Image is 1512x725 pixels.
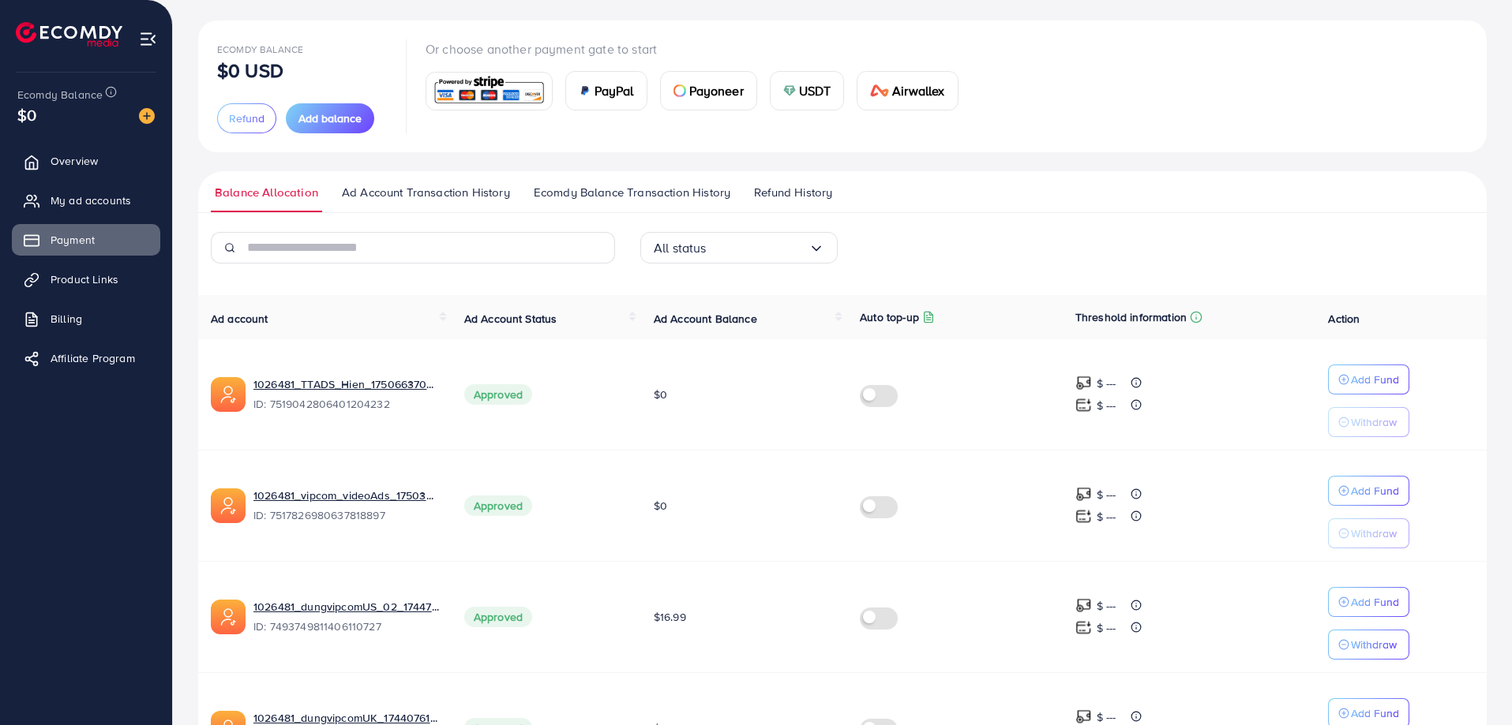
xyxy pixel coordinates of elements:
[770,71,845,110] a: cardUSDT
[1445,654,1500,713] iframe: Chat
[1328,311,1360,327] span: Action
[139,108,155,124] img: image
[51,153,98,169] span: Overview
[1075,375,1092,391] img: top-up amount
[1328,518,1409,548] button: Withdraw
[870,84,889,97] img: card
[1328,364,1409,394] button: Add Fund
[12,303,160,334] a: Billing
[253,376,439,413] div: <span class='underline'>1026481_TTADS_Hien_1750663705167</span></br>7519042806401204232
[857,71,958,110] a: cardAirwallex
[579,84,591,97] img: card
[654,236,707,260] span: All status
[654,498,667,514] span: $0
[1075,619,1092,636] img: top-up amount
[565,71,647,110] a: cardPayPal
[217,61,283,80] p: $0 USD
[51,232,95,248] span: Payment
[1351,413,1397,432] p: Withdraw
[673,84,686,97] img: card
[654,609,686,625] span: $16.99
[253,599,439,615] a: 1026481_dungvipcomUS_02_1744774713900
[1328,407,1409,437] button: Withdraw
[426,39,971,58] p: Or choose another payment gate to start
[253,488,439,524] div: <span class='underline'>1026481_vipcom_videoAds_1750380509111</span></br>7517826980637818897
[17,103,36,126] span: $0
[1097,618,1116,637] p: $ ---
[1351,481,1399,500] p: Add Fund
[860,308,919,327] p: Auto top-up
[253,507,439,523] span: ID: 7517826980637818897
[12,263,160,295] a: Product Links
[253,599,439,635] div: <span class='underline'>1026481_dungvipcomUS_02_1744774713900</span></br>7493749811406110727
[253,396,439,412] span: ID: 7519042806401204232
[660,71,757,110] a: cardPayoneer
[1097,396,1116,415] p: $ ---
[1328,476,1409,506] button: Add Fund
[640,232,838,263] div: Search for option
[1097,485,1116,504] p: $ ---
[1351,592,1399,611] p: Add Fund
[799,81,831,100] span: USDT
[1328,587,1409,617] button: Add Fund
[1328,630,1409,660] button: Withdraw
[215,184,318,201] span: Balance Allocation
[689,81,744,100] span: Payoneer
[253,376,439,392] a: 1026481_TTADS_Hien_1750663705167
[211,311,268,327] span: Ad account
[1351,635,1397,654] p: Withdraw
[342,184,510,201] span: Ad Account Transaction History
[431,74,547,108] img: card
[1075,308,1187,327] p: Threshold information
[464,495,532,516] span: Approved
[464,384,532,405] span: Approved
[464,607,532,627] span: Approved
[229,110,265,126] span: Refund
[298,110,362,126] span: Add balance
[1351,370,1399,389] p: Add Fund
[253,488,439,503] a: 1026481_vipcom_videoAds_1750380509111
[707,236,809,260] input: Search for option
[51,350,135,366] span: Affiliate Program
[1075,508,1092,525] img: top-up amount
[1097,596,1116,615] p: $ ---
[139,30,157,48] img: menu
[12,185,160,216] a: My ad accounts
[51,271,118,287] span: Product Links
[426,72,553,110] a: card
[654,311,757,327] span: Ad Account Balance
[754,184,832,201] span: Refund History
[1097,507,1116,526] p: $ ---
[654,387,667,402] span: $0
[1075,708,1092,725] img: top-up amount
[12,224,160,256] a: Payment
[892,81,944,100] span: Airwallex
[12,342,160,374] a: Affiliate Program
[16,22,122,47] img: logo
[17,87,103,103] span: Ecomdy Balance
[1075,486,1092,503] img: top-up amount
[464,311,557,327] span: Ad Account Status
[1351,524,1397,543] p: Withdraw
[211,488,246,523] img: ic-ads-acc.e4c84228.svg
[534,184,730,201] span: Ecomdy Balance Transaction History
[12,145,160,177] a: Overview
[253,618,439,634] span: ID: 7493749811406110727
[217,103,276,133] button: Refund
[1097,374,1116,393] p: $ ---
[1075,397,1092,413] img: top-up amount
[286,103,374,133] button: Add balance
[783,84,796,97] img: card
[211,600,246,634] img: ic-ads-acc.e4c84228.svg
[217,43,303,56] span: Ecomdy Balance
[1351,704,1399,723] p: Add Fund
[595,81,634,100] span: PayPal
[211,377,246,412] img: ic-ads-acc.e4c84228.svg
[1075,597,1092,614] img: top-up amount
[51,311,82,327] span: Billing
[51,192,131,208] span: My ad accounts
